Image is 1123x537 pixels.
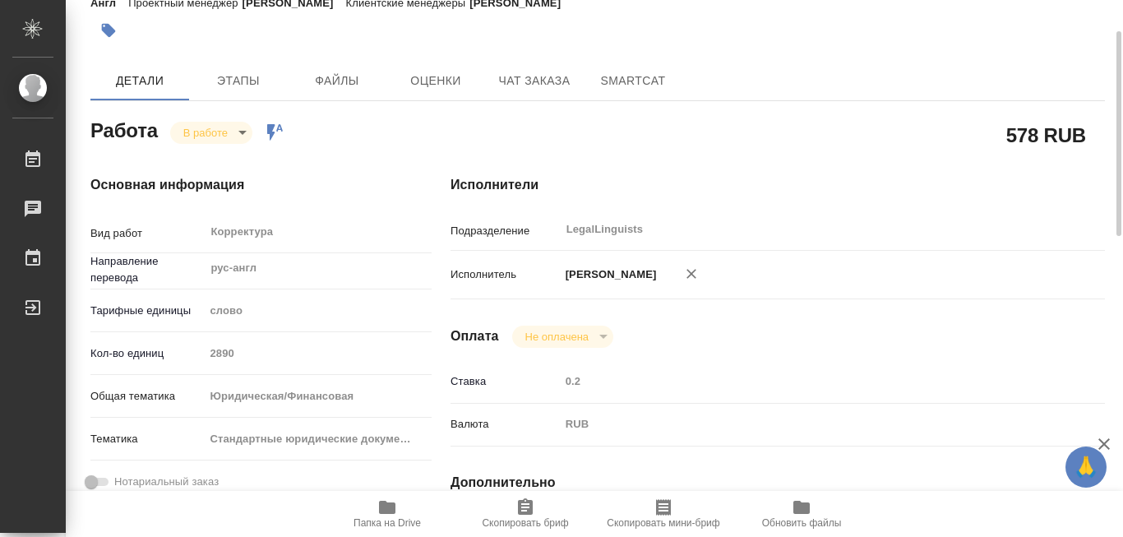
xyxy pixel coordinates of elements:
span: Детали [100,71,179,91]
button: В работе [178,126,233,140]
div: слово [204,297,432,325]
span: Чат заказа [495,71,574,91]
p: Исполнитель [451,266,560,283]
button: Скопировать мини-бриф [594,491,732,537]
div: RUB [560,410,1051,438]
button: Обновить файлы [732,491,871,537]
div: Стандартные юридические документы, договоры, уставы [204,425,432,453]
p: Общая тематика [90,388,204,405]
span: Обновить файлы [762,517,842,529]
h4: Исполнители [451,175,1105,195]
button: Удалить исполнителя [673,256,709,292]
p: Валюта [451,416,560,433]
input: Пустое поле [204,341,432,365]
span: Этапы [199,71,278,91]
h4: Дополнительно [451,473,1105,493]
h4: Оплата [451,326,499,346]
div: В работе [512,326,613,348]
span: Скопировать бриф [482,517,568,529]
button: Не оплачена [520,330,594,344]
h4: Основная информация [90,175,385,195]
h2: Работа [90,114,158,144]
button: Добавить тэг [90,12,127,49]
div: В работе [170,122,252,144]
p: Ставка [451,373,560,390]
p: Кол-во единиц [90,345,204,362]
p: Тарифные единицы [90,303,204,319]
p: Вид работ [90,225,204,242]
span: Нотариальный заказ [114,474,219,490]
span: Файлы [298,71,377,91]
button: 🙏 [1065,447,1107,488]
input: Пустое поле [560,369,1051,393]
button: Папка на Drive [318,491,456,537]
p: Тематика [90,431,204,447]
span: 🙏 [1072,450,1100,484]
p: Подразделение [451,223,560,239]
p: Направление перевода [90,253,204,286]
p: [PERSON_NAME] [560,266,657,283]
button: Скопировать бриф [456,491,594,537]
span: SmartCat [594,71,672,91]
h2: 578 RUB [1006,121,1086,149]
div: Юридическая/Финансовая [204,382,432,410]
span: Оценки [396,71,475,91]
span: Скопировать мини-бриф [607,517,719,529]
span: Папка на Drive [354,517,421,529]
